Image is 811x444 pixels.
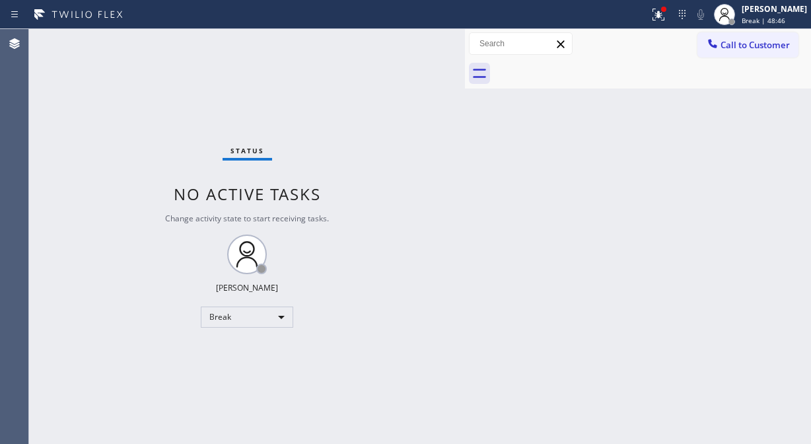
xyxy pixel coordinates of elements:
[721,39,790,51] span: Call to Customer
[470,33,572,54] input: Search
[742,16,785,25] span: Break | 48:46
[230,146,264,155] span: Status
[174,183,321,205] span: No active tasks
[165,213,329,224] span: Change activity state to start receiving tasks.
[742,3,807,15] div: [PERSON_NAME]
[201,307,293,328] div: Break
[691,5,710,24] button: Mute
[216,282,278,293] div: [PERSON_NAME]
[697,32,798,57] button: Call to Customer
